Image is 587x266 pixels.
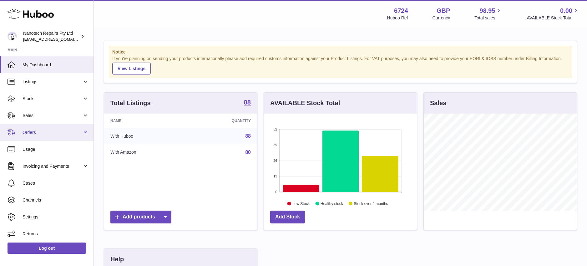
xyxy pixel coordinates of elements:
[23,146,89,152] span: Usage
[273,174,277,178] text: 13
[23,37,92,42] span: [EMAIL_ADDRESS][DOMAIN_NAME]
[560,7,572,15] span: 0.00
[112,56,569,74] div: If you're planning on sending your products internationally please add required customs informati...
[23,163,82,169] span: Invoicing and Payments
[394,7,408,15] strong: 6724
[23,180,89,186] span: Cases
[245,133,251,139] a: 88
[245,150,251,155] a: 80
[104,128,188,144] td: With Huboo
[437,7,450,15] strong: GBP
[23,30,79,42] div: Nanotech Repairs Pty Ltd
[110,99,151,107] h3: Total Listings
[270,99,340,107] h3: AVAILABLE Stock Total
[527,15,579,21] span: AVAILABLE Stock Total
[104,144,188,161] td: With Amazon
[273,127,277,131] text: 52
[23,79,82,85] span: Listings
[474,15,502,21] span: Total sales
[275,190,277,194] text: 0
[430,99,446,107] h3: Sales
[354,201,388,206] text: Stock over 2 months
[23,113,82,119] span: Sales
[244,99,251,107] a: 88
[270,211,305,223] a: Add Stock
[474,7,502,21] a: 98.95 Total sales
[8,243,86,254] a: Log out
[23,214,89,220] span: Settings
[112,63,151,74] a: View Listings
[112,49,569,55] strong: Notice
[23,197,89,203] span: Channels
[188,114,257,128] th: Quantity
[273,143,277,147] text: 39
[433,15,450,21] div: Currency
[273,159,277,162] text: 26
[244,99,251,105] strong: 88
[110,211,171,223] a: Add products
[23,96,82,102] span: Stock
[479,7,495,15] span: 98.95
[527,7,579,21] a: 0.00 AVAILABLE Stock Total
[104,114,188,128] th: Name
[321,201,343,206] text: Healthy stock
[23,62,89,68] span: My Dashboard
[387,15,408,21] div: Huboo Ref
[23,130,82,136] span: Orders
[292,201,310,206] text: Low Stock
[8,32,17,41] img: info@nanotechrepairs.com
[110,255,124,263] h3: Help
[23,231,89,237] span: Returns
